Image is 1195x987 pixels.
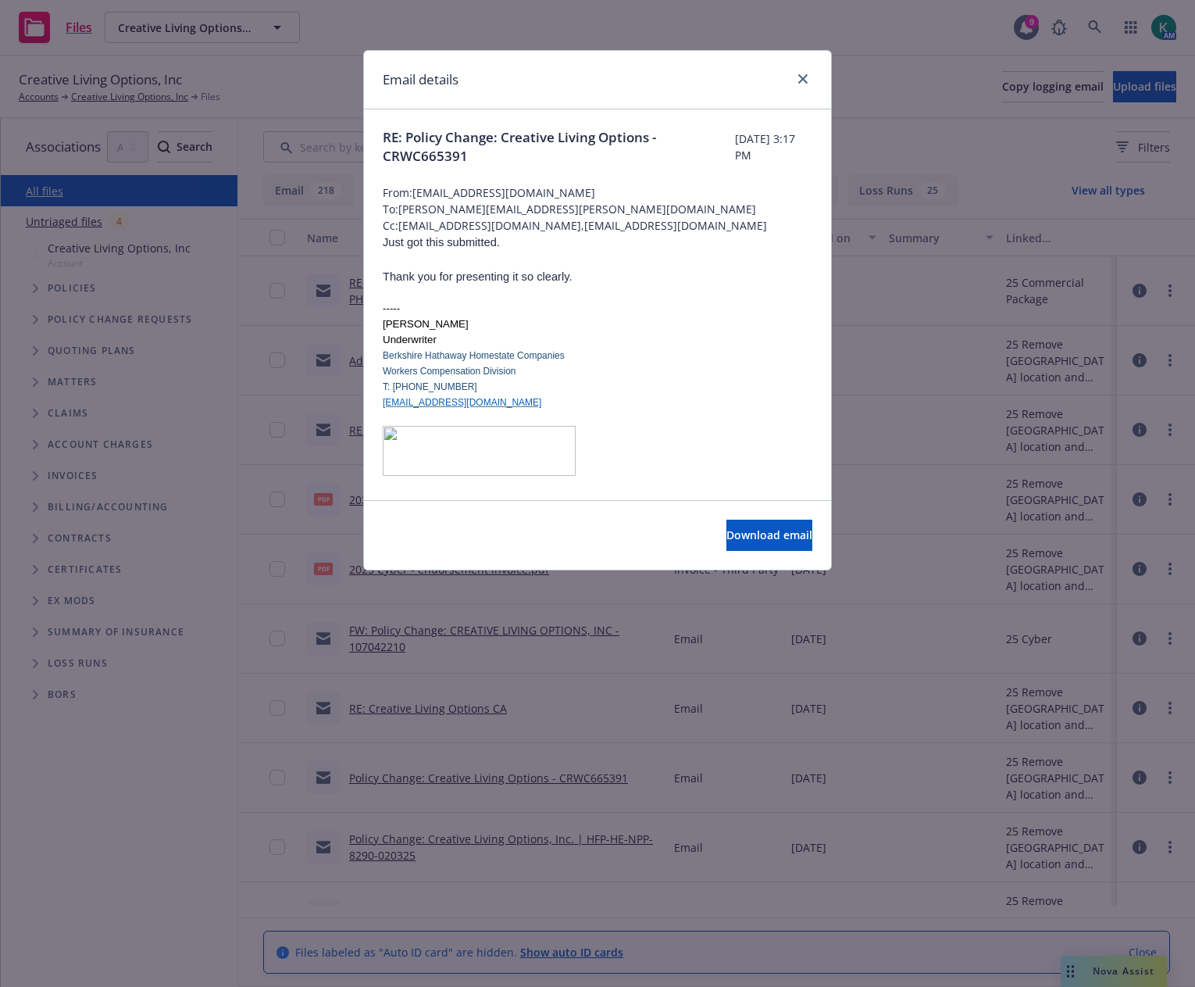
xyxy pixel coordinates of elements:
a: close [794,70,812,88]
span: Cc: [EMAIL_ADDRESS][DOMAIN_NAME],[EMAIL_ADDRESS][DOMAIN_NAME] [383,217,812,234]
span: [PERSON_NAME] Underwriter [383,318,469,345]
button: Download email [726,520,812,551]
span: RE: Policy Change: Creative Living Options - CRWC665391 [383,128,735,166]
span: From: [EMAIL_ADDRESS][DOMAIN_NAME] [383,184,812,201]
span: [DATE] 3:17 PM [735,131,812,163]
h1: Email details [383,70,458,90]
span: To: [PERSON_NAME][EMAIL_ADDRESS][PERSON_NAME][DOMAIN_NAME] [383,201,812,217]
a: [EMAIL_ADDRESS][DOMAIN_NAME] [383,397,541,408]
span: Berkshire Hathaway Homestate Companies Workers Compensation Division T: [PHONE_NUMBER] [383,350,570,408]
span: Just got this submitted. [383,236,500,249]
span: ----- [383,302,400,314]
span: Thank you for presenting it so clearly. [383,270,573,283]
span: Download email [726,527,812,542]
img: image002.png@01DC27E6.28DF0CA0 [383,426,576,475]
